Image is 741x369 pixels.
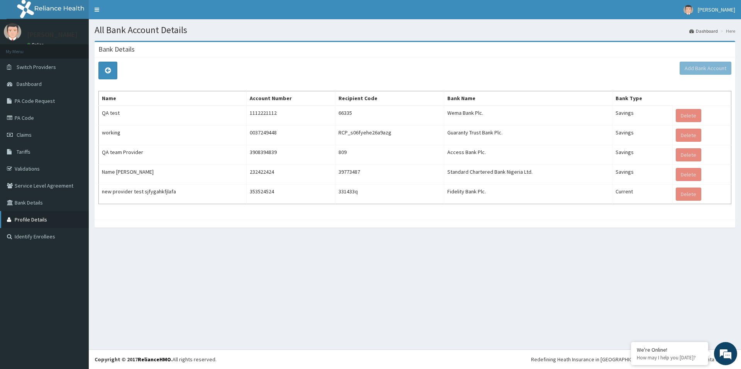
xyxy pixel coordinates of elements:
[689,28,718,34] a: Dashboard
[99,125,247,145] td: working
[719,28,735,34] li: Here
[246,106,335,125] td: 1112221112
[637,354,702,361] p: How may I help you today?
[246,91,335,106] th: Account Number
[444,91,612,106] th: Bank Name
[99,106,247,125] td: QA test
[612,145,672,164] td: Savings
[444,106,612,125] td: Wema Bank Plc.
[246,184,335,204] td: 353524524
[99,145,247,164] td: QA team Provider
[698,6,735,13] span: [PERSON_NAME]
[95,25,735,35] h1: All Bank Account Details
[612,91,672,106] th: Bank Type
[17,131,32,138] span: Claims
[17,64,56,70] span: Switch Providers
[4,23,21,40] img: User Image
[246,164,335,184] td: 232422424
[612,164,672,184] td: Savings
[676,109,701,122] button: Delete
[335,91,444,106] th: Recipient Code
[676,168,701,181] button: Delete
[138,356,171,363] a: RelianceHMO
[637,346,702,353] div: We're Online!
[444,164,612,184] td: Standard Chartered Bank Nigeria Ltd.
[335,184,444,204] td: 331433q
[27,42,46,47] a: Online
[89,349,741,369] footer: All rights reserved.
[612,125,672,145] td: Savings
[612,184,672,204] td: Current
[335,106,444,125] td: 66335
[612,106,672,125] td: Savings
[246,125,335,145] td: 0037249448
[17,81,42,87] span: Dashboard
[683,5,693,15] img: User Image
[98,46,135,53] h3: Bank Details
[17,148,30,155] span: Tariffs
[444,184,612,204] td: Fidelity Bank Plc.
[676,148,701,161] button: Delete
[444,145,612,164] td: Access Bank Plc.
[246,145,335,164] td: 3908394839
[680,62,731,75] button: Add Bank Account
[335,164,444,184] td: 39773487
[676,129,701,142] button: Delete
[95,356,173,363] strong: Copyright © 2017 .
[531,356,735,363] div: Redefining Heath Insurance in [GEOGRAPHIC_DATA] using Telemedicine and Data Science!
[27,31,78,38] p: [PERSON_NAME]
[335,145,444,164] td: 809
[99,184,247,204] td: new provider test sjfygahkfjlafa
[335,125,444,145] td: RCP_s06fyehe26a9azg
[99,164,247,184] td: Name [PERSON_NAME]
[676,188,701,201] button: Delete
[99,91,247,106] th: Name
[444,125,612,145] td: Guaranty Trust Bank Plc.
